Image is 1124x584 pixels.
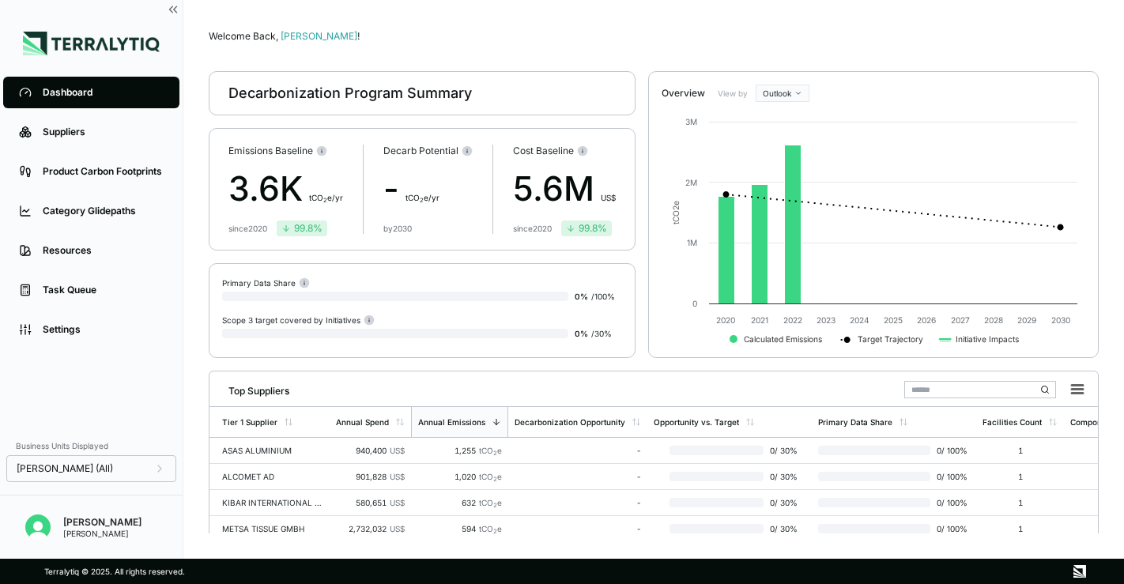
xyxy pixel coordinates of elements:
span: t CO e/yr [405,193,439,202]
div: 2,732,032 [336,524,405,533]
sub: 2 [493,476,497,483]
span: t CO e/yr [309,193,343,202]
div: Category Glidepaths [43,205,164,217]
div: Annual Spend [336,417,389,427]
div: - [383,164,473,214]
div: ASAS ALUMINIUM [222,446,323,455]
text: 2026 [917,315,936,325]
span: tCO e [479,446,502,455]
div: Tier 1 Supplier [222,417,277,427]
div: - [515,472,641,481]
div: Primary Data Share [818,417,892,427]
div: 901,828 [336,472,405,481]
span: 0 / 30 % [764,524,805,533]
span: US$ [390,524,405,533]
text: 2030 [1051,315,1070,325]
span: US$ [601,193,616,202]
span: US$ [390,472,405,481]
img: Logo [23,32,160,55]
div: - [515,446,641,455]
div: Opportunity vs. Target [654,417,739,427]
span: US$ [390,446,405,455]
sub: 2 [493,450,497,457]
div: Overview [662,87,705,100]
span: 0 / 100 % [930,472,970,481]
span: 0 / 30 % [764,446,805,455]
div: 1,020 [417,472,502,481]
img: Mridul Gupta [25,514,51,540]
text: 2021 [751,315,768,325]
text: 2025 [884,315,903,325]
text: 2022 [783,315,802,325]
span: ! [357,30,360,42]
text: 2024 [850,315,869,325]
text: 2023 [817,315,835,325]
text: 3M [685,117,697,126]
div: [PERSON_NAME] [63,516,141,529]
div: 1,255 [417,446,502,455]
text: 2027 [951,315,970,325]
text: Target Trajectory [858,334,923,345]
sub: 2 [493,528,497,535]
div: Emissions Baseline [228,145,343,157]
div: - [515,524,641,533]
div: Cost Baseline [513,145,616,157]
span: 0 % [575,292,588,301]
span: [PERSON_NAME] (All) [17,462,113,475]
div: ALCOMET AD [222,472,323,481]
div: 580,651 [336,498,405,507]
div: 1 [983,498,1058,507]
div: Business Units Displayed [6,436,176,455]
span: [PERSON_NAME] [281,30,360,42]
div: by 2030 [383,224,412,233]
div: Scope 3 target covered by Initiatives [222,314,375,326]
span: tCO e [479,472,502,481]
div: 632 [417,498,502,507]
span: tCO e [479,524,502,533]
text: tCO e [671,201,681,224]
div: [PERSON_NAME] [63,529,141,538]
span: / 100 % [591,292,615,301]
span: 0 % [575,329,588,338]
div: METSA TISSUE GMBH [222,524,323,533]
div: Product Carbon Footprints [43,165,164,178]
text: Initiative Impacts [956,334,1019,345]
span: US$ [390,498,405,507]
div: 99.8 % [281,222,322,235]
div: Dashboard [43,86,164,99]
div: 1 [983,524,1058,533]
div: Task Queue [43,284,164,296]
sub: 2 [323,197,327,204]
text: 0 [692,299,697,308]
div: Top Suppliers [216,379,289,397]
span: 0 / 30 % [764,472,805,481]
span: tCO e [479,498,502,507]
sub: 2 [493,502,497,509]
text: 1M [687,238,697,247]
div: Resources [43,244,164,257]
div: Decarbonization Program Summary [228,84,472,103]
sub: 2 [420,197,424,204]
div: 1 [983,472,1058,481]
button: Open user button [19,508,57,546]
span: 0 / 100 % [930,524,970,533]
span: 0 / 100 % [930,498,970,507]
div: Welcome Back, [209,30,1099,43]
text: 2028 [984,315,1003,325]
div: - [515,498,641,507]
text: 2020 [716,315,735,325]
div: 3.6K [228,164,343,214]
div: 594 [417,524,502,533]
div: 5.6M [513,164,616,214]
div: Settings [43,323,164,336]
span: 0 / 100 % [930,446,970,455]
text: 2M [685,178,697,187]
div: Suppliers [43,126,164,138]
span: / 30 % [591,329,612,338]
tspan: 2 [671,205,681,210]
div: KIBAR INTERNATIONAL S.A. [222,498,323,507]
div: Primary Data Share [222,277,310,288]
div: 940,400 [336,446,405,455]
div: 99.8 % [566,222,607,235]
label: View by [718,89,749,98]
